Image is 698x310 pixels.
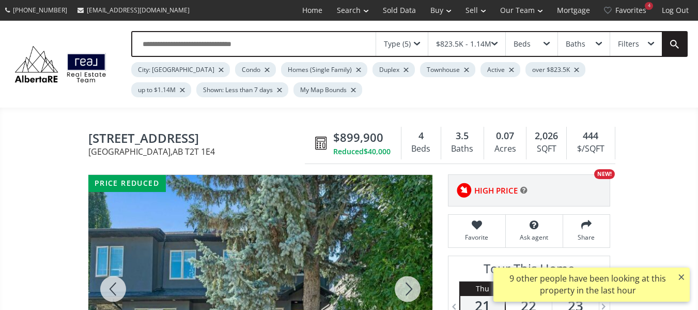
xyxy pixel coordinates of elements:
div: Reduced [333,146,391,157]
div: 0.07 [489,129,521,143]
div: Active [480,62,520,77]
span: Favorite [454,233,500,242]
span: 2,026 [535,129,558,143]
div: Homes (Single Family) [281,62,367,77]
div: 4 [407,129,436,143]
span: Share [568,233,604,242]
span: 1903 26 Avenue SW [88,131,310,147]
span: $899,900 [333,129,383,145]
img: rating icon [454,180,474,201]
div: Thu [460,282,505,296]
div: 4 [645,2,653,10]
div: price reduced [88,175,166,192]
div: Beds [407,141,436,157]
div: 444 [572,129,609,143]
span: HIGH PRICE [474,185,518,196]
span: [PHONE_NUMBER] [13,6,67,14]
div: Filters [618,40,639,48]
div: Shown: Less than 7 days [196,82,288,97]
div: Condo [235,62,276,77]
div: 3.5 [446,129,478,143]
div: $823.5K - 1.14M [436,40,491,48]
div: up to $1.14M [131,82,191,97]
div: Townhouse [420,62,475,77]
span: [GEOGRAPHIC_DATA] , AB T2T 1E4 [88,147,310,156]
div: NEW! [594,169,615,179]
div: 9 other people have been looking at this property in the last hour [499,273,677,297]
div: City: [GEOGRAPHIC_DATA] [131,62,230,77]
div: over $823.5K [525,62,585,77]
a: [EMAIL_ADDRESS][DOMAIN_NAME] [72,1,195,20]
div: SQFT [532,141,561,157]
div: Duplex [373,62,415,77]
div: $/SQFT [572,141,609,157]
div: Baths [446,141,478,157]
h3: Tour This Home [459,261,599,281]
span: Ask agent [511,233,557,242]
div: Baths [566,40,585,48]
span: [EMAIL_ADDRESS][DOMAIN_NAME] [87,6,190,14]
div: Acres [489,141,521,157]
img: Logo [10,43,111,85]
div: Type (5) [384,40,411,48]
div: My Map Bounds [293,82,362,97]
div: Beds [514,40,531,48]
button: × [673,268,690,286]
span: $40,000 [364,146,391,157]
